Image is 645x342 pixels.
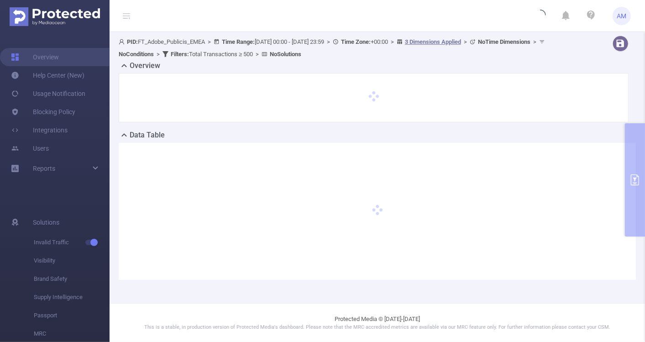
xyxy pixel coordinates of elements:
a: Usage Notification [11,84,85,103]
span: Brand Safety [34,270,110,288]
span: > [530,38,539,45]
img: Protected Media [10,7,100,26]
span: FT_Adobe_Publicis_EMEA [DATE] 00:00 - [DATE] 23:59 +00:00 [119,38,547,58]
span: Solutions [33,213,59,232]
p: This is a stable, in production version of Protected Media's dashboard. Please note that the MRC ... [132,324,622,331]
span: > [154,51,163,58]
b: No Conditions [119,51,154,58]
a: Integrations [11,121,68,139]
span: > [324,38,333,45]
b: Filters : [171,51,189,58]
a: Users [11,139,49,158]
footer: Protected Media © [DATE]-[DATE] [110,303,645,342]
i: icon: user [119,39,127,45]
span: AM [617,7,627,25]
span: > [253,51,262,58]
h2: Overview [130,60,160,71]
u: 3 Dimensions Applied [405,38,461,45]
span: > [388,38,397,45]
span: Invalid Traffic [34,233,110,252]
span: Total Transactions ≥ 500 [171,51,253,58]
i: icon: loading [535,10,546,22]
span: > [461,38,470,45]
b: Time Range: [222,38,255,45]
span: Supply Intelligence [34,288,110,306]
a: Reports [33,159,55,178]
a: Overview [11,48,59,66]
b: PID: [127,38,138,45]
span: > [205,38,214,45]
a: Blocking Policy [11,103,75,121]
a: Help Center (New) [11,66,84,84]
span: Visibility [34,252,110,270]
h2: Data Table [130,130,165,141]
b: Time Zone: [341,38,371,45]
b: No Time Dimensions [478,38,530,45]
span: Reports [33,165,55,172]
span: Passport [34,306,110,325]
b: No Solutions [270,51,301,58]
